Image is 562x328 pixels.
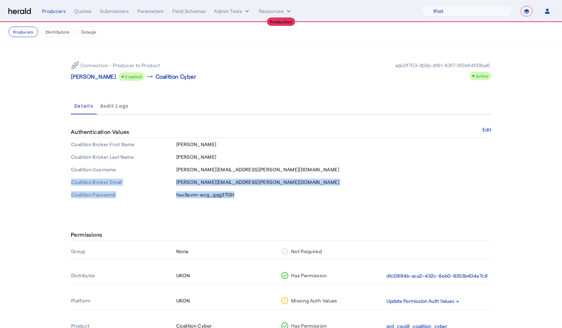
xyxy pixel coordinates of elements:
[71,176,176,188] th: Coalition Broker Email
[176,141,217,147] span: [PERSON_NAME]
[137,8,164,15] div: Parameters
[125,74,142,79] span: Enabled
[146,72,154,81] mat-icon: arrow_right_alt
[71,230,105,239] h4: Permissions
[176,154,217,160] span: [PERSON_NAME]
[482,128,491,132] button: Edit
[71,188,176,201] th: Coalition Password
[386,297,459,305] button: Update Permission Auth Values →
[71,293,176,309] th: Platform
[100,8,129,15] div: Submissions
[71,151,176,163] th: Coalition Broker Last Name
[74,104,93,108] span: Details
[176,293,281,309] th: UKON
[476,73,488,78] span: Active
[267,17,295,26] div: Production
[176,166,339,172] span: [PERSON_NAME][EMAIL_ADDRESS][PERSON_NAME][DOMAIN_NAME]
[81,62,160,69] p: Connection - Producer to Product
[41,27,74,37] button: Distributors
[214,8,251,15] button: internal dropdown menu
[71,72,116,81] p: [PERSON_NAME]
[71,244,176,259] th: Group
[77,27,101,37] button: Groups
[281,248,383,255] div: Not Required
[8,27,38,37] button: Producers
[100,104,129,108] span: Audit Logs
[71,128,132,136] h4: Authentication Values
[8,8,31,15] img: Herald Logo
[176,192,234,198] span: hav3evm-wcg_gqg3TGH
[172,8,206,15] div: Field Schemas
[74,8,91,15] div: Quotes
[71,268,176,284] th: Distributor
[71,138,176,151] th: Coalition Broker First Name
[176,268,281,284] th: UKON
[176,244,281,259] th: None
[42,8,66,15] div: Producers
[394,62,491,69] div: adc0f703-3b5b-4161-83f7-5f2e64f29ba6
[176,179,339,185] span: [PERSON_NAME][EMAIL_ADDRESS][PERSON_NAME][DOMAIN_NAME]
[71,163,176,176] th: Coalition Username
[281,297,383,304] div: Missing Auth Values
[156,72,196,81] p: Coalition Cyber
[386,272,488,280] button: d1c0894b-aca2-432c-8eb0-9353b404e7c9
[259,8,292,15] button: Resources dropdown menu
[281,272,383,279] div: Has Permission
